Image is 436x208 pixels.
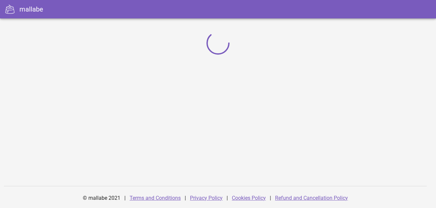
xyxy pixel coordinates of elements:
[185,190,186,206] div: |
[227,190,228,206] div: |
[124,190,126,206] div: |
[130,195,181,201] a: Terms and Conditions
[190,195,223,201] a: Privacy Policy
[19,4,43,14] div: mallabe
[79,190,124,206] div: © mallabe 2021
[275,195,348,201] a: Refund and Cancellation Policy
[270,190,271,206] div: |
[232,195,266,201] a: Cookies Policy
